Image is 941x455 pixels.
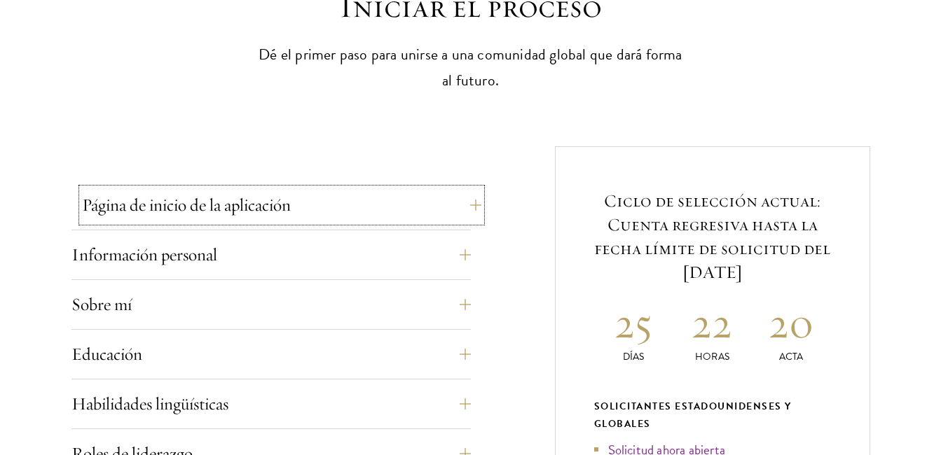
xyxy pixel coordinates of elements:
[71,288,471,321] button: Sobre mí
[71,387,471,421] button: Habilidades lingüísticas
[594,297,673,349] h2: 25
[673,349,752,364] p: Horas
[752,349,831,364] p: Acta
[82,188,481,222] button: Página de inicio de la aplicación
[594,349,673,364] p: Días
[71,337,471,371] button: Educación
[594,398,831,433] div: Solicitantes estadounidenses y globales
[673,297,752,349] h2: 22
[71,238,471,272] button: Información personal
[752,297,831,349] h2: 20
[254,42,688,94] p: Dé el primer paso para unirse a una comunidad global que dará forma al futuro.
[594,189,831,284] h5: Ciclo de selección actual: Cuenta regresiva hasta la fecha límite de solicitud del [DATE]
